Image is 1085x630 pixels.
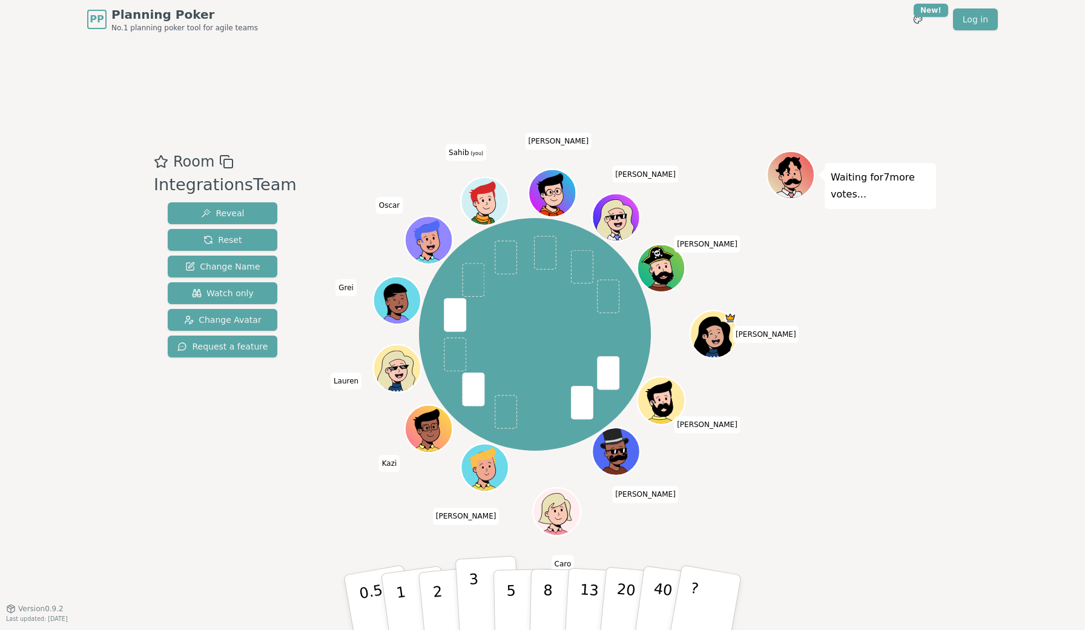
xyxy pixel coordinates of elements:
a: PPPlanning PokerNo.1 planning poker tool for agile teams [87,6,258,33]
div: New! [914,4,948,17]
span: No.1 planning poker tool for agile teams [111,23,258,33]
button: Add as favourite [154,151,168,173]
span: Change Name [185,260,260,273]
div: IntegrationsTeam [154,173,297,197]
span: Request a feature [177,340,268,353]
span: Click to change your name [674,416,740,433]
span: PP [90,12,104,27]
span: Click to change your name [612,166,679,183]
span: Click to change your name [335,279,357,296]
button: Change Avatar [168,309,277,331]
span: Click to change your name [379,455,400,472]
span: Click to change your name [674,236,740,253]
span: Click to change your name [733,326,799,343]
span: Click to change your name [331,373,361,390]
p: Waiting for 7 more votes... [831,169,930,203]
button: Watch only [168,282,277,304]
span: Kate is the host [724,312,736,324]
button: Request a feature [168,336,277,357]
span: Click to change your name [525,133,592,150]
span: Planning Poker [111,6,258,23]
span: (you) [469,151,484,156]
span: Room [173,151,214,173]
span: Click to change your name [433,508,500,525]
span: Click to change your name [446,144,486,161]
button: Reveal [168,202,277,224]
span: Watch only [192,287,254,299]
button: Change Name [168,256,277,277]
span: Click to change your name [612,486,679,503]
a: Log in [953,8,998,30]
span: Click to change your name [376,197,403,214]
button: Version0.9.2 [6,604,64,614]
button: Reset [168,229,277,251]
span: Change Avatar [184,314,262,326]
button: New! [907,8,929,30]
span: Click to change your name [552,555,575,572]
span: Reveal [201,207,244,219]
span: Reset [203,234,242,246]
button: Click to change your avatar [462,179,507,224]
span: Last updated: [DATE] [6,615,68,622]
span: Version 0.9.2 [18,604,64,614]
